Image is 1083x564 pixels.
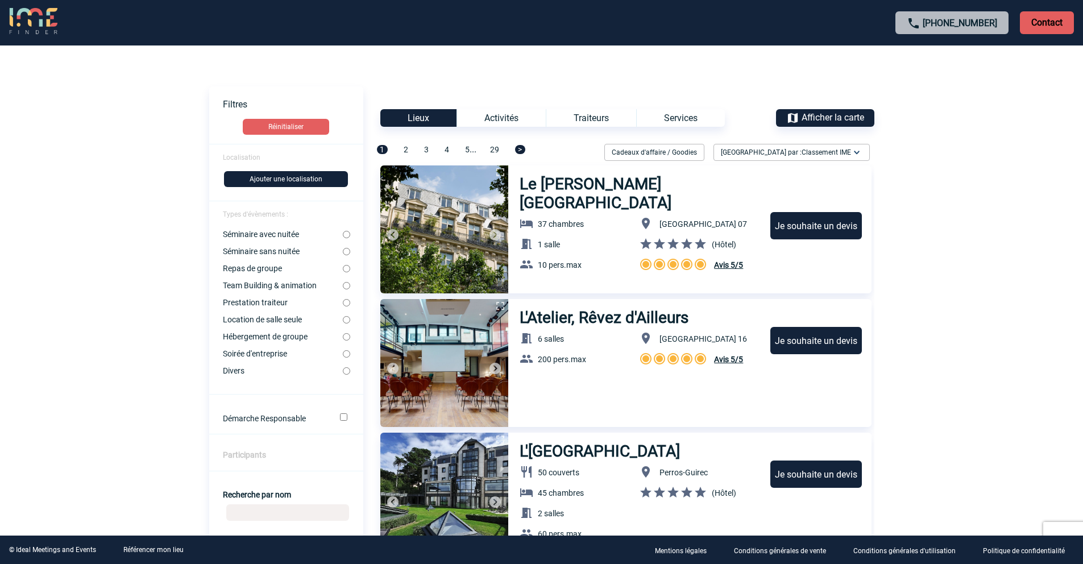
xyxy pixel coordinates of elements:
[721,147,851,158] span: [GEOGRAPHIC_DATA] par :
[340,413,347,421] input: Démarche Responsable
[600,144,709,161] div: Filtrer sur Cadeaux d'affaire / Goodies
[363,144,525,165] div: ...
[123,546,184,554] a: Référencer mon lieu
[224,171,348,187] button: Ajouter une localisation
[520,258,533,271] img: baseline_group_white_24dp-b.png
[770,327,862,354] div: Je souhaite un devis
[734,547,826,555] p: Conditions générales de vente
[520,217,533,230] img: baseline_hotel_white_24dp-b.png
[639,217,653,230] img: baseline_location_on_white_24dp-b.png
[538,334,564,343] span: 6 salles
[223,264,343,273] label: Repas de groupe
[520,465,533,479] img: baseline_restaurant_white_24dp-b.png
[714,355,743,364] span: Avis 5/5
[770,461,862,488] div: Je souhaite un devis
[639,331,653,345] img: baseline_location_on_white_24dp-b.png
[853,547,956,555] p: Conditions générales d'utilisation
[223,366,343,375] label: Divers
[520,442,681,461] h3: L'[GEOGRAPHIC_DATA]
[223,450,266,459] label: Participants
[223,210,288,218] span: Types d'évènements :
[659,219,747,229] span: [GEOGRAPHIC_DATA] 07
[223,99,363,110] p: Filtres
[1020,11,1074,34] p: Contact
[223,247,343,256] label: Séminaire sans nuitée
[520,506,533,520] img: baseline_meeting_room_white_24dp-b.png
[223,298,343,307] label: Prestation traiteur
[923,18,997,28] a: [PHONE_NUMBER]
[538,260,582,269] span: 10 pers.max
[520,237,533,251] img: baseline_meeting_room_white_24dp-b.png
[659,468,708,477] span: Perros-Guirec
[639,465,653,479] img: baseline_location_on_white_24dp-b.png
[465,145,470,154] span: 5
[380,299,508,427] img: 1.jpg
[538,529,582,538] span: 60 pers.max
[445,145,449,154] span: 4
[223,349,343,358] label: Soirée d'entreprise
[9,546,96,554] div: © Ideal Meetings and Events
[646,545,725,555] a: Mentions légales
[520,331,533,345] img: baseline_meeting_room_white_24dp-b.png
[538,509,564,518] span: 2 salles
[404,145,408,154] span: 2
[712,240,736,249] span: (Hôtel)
[802,148,851,156] span: Classement IME
[659,334,747,343] span: [GEOGRAPHIC_DATA] 16
[520,308,689,327] h3: L'Atelier, Rêvez d'Ailleurs
[223,230,343,239] label: Séminaire avec nuitée
[223,315,343,324] label: Location de salle seule
[209,119,363,135] a: Réinitialiser
[604,144,704,161] div: Cadeaux d'affaire / Goodies
[223,332,343,341] label: Hébergement de groupe
[636,109,725,127] div: Services
[538,219,584,229] span: 37 chambres
[983,547,1065,555] p: Politique de confidentialité
[851,147,862,158] img: baseline_expand_more_white_24dp-b.png
[223,414,325,423] label: Démarche Responsable
[974,545,1083,555] a: Politique de confidentialité
[546,109,636,127] div: Traiteurs
[223,281,343,290] label: Team Building & animation
[725,545,844,555] a: Conditions générales de vente
[712,488,736,497] span: (Hôtel)
[457,109,546,127] div: Activités
[223,154,260,161] span: Localisation
[802,112,864,123] span: Afficher la carte
[243,119,329,135] button: Réinitialiser
[520,486,533,499] img: baseline_hotel_white_24dp-b.png
[655,547,707,555] p: Mentions légales
[520,352,533,366] img: baseline_group_white_24dp-b.png
[770,212,862,239] div: Je souhaite un devis
[424,145,429,154] span: 3
[538,240,560,249] span: 1 salle
[223,490,291,499] label: Recherche par nom
[380,433,508,561] img: 1.jpg
[538,488,584,497] span: 45 chambres
[907,16,920,30] img: call-24-px.png
[380,165,508,293] img: 1.jpg
[377,145,388,154] span: 1
[380,109,457,127] div: Lieux
[515,145,525,154] span: >
[844,545,974,555] a: Conditions générales d'utilisation
[490,145,499,154] span: 29
[538,468,579,477] span: 50 couverts
[538,355,586,364] span: 200 pers.max
[520,526,533,540] img: baseline_group_white_24dp-b.png
[714,260,743,269] span: Avis 5/5
[520,175,760,212] h3: Le [PERSON_NAME] [GEOGRAPHIC_DATA]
